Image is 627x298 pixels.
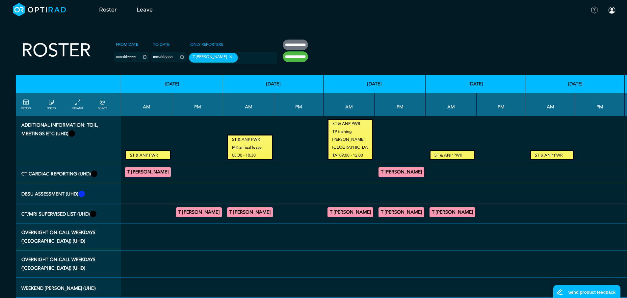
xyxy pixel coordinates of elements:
div: CT Cardiac 09:00 - 14:00 [125,167,171,177]
a: show/hide notes [47,99,56,110]
summary: T [PERSON_NAME] [431,208,474,216]
a: collapse/expand expected points [98,99,107,110]
th: Weekend Poole (UHD) [16,278,121,298]
th: PM [172,93,223,116]
div: CT Cardiac/MRI Cardiac 14:00 - 17:30 [176,207,222,217]
div: MRI Cardiac 09:00 - 13:00 [327,207,373,217]
a: collapse/expand entries [72,99,83,110]
div: MRI Cardiac 09:00 - 13:00 [430,207,475,217]
button: Remove item: 'd47c1a19-8778-4175-847c-165acfa38ff4' [227,54,234,59]
th: Overnight On-Call Weekdays (Bournemouth) (UHD) [16,251,121,278]
th: PM [375,93,426,116]
small: ST & ANP PWR [531,151,573,159]
h2: Roster [21,40,91,62]
th: [DATE] [526,75,625,93]
th: [DATE] [426,75,526,93]
th: PM [575,93,625,116]
th: CT Cardiac Reporting (UHD) [16,163,121,183]
th: CT/MRI Supervised List (UHD) [16,203,121,223]
th: Additional information: TOIL, meetings etc (UHD) [16,116,121,163]
th: PM [477,93,526,116]
a: FILTERS [21,99,31,110]
label: To date [151,40,171,49]
summary: T [PERSON_NAME] [177,208,221,216]
div: T [PERSON_NAME] [189,53,238,63]
div: CT Cardiac 13:00 - 14:00 [379,167,424,177]
summary: T [PERSON_NAME] [379,208,423,216]
th: PM [274,93,324,116]
summary: T [PERSON_NAME] [379,168,423,176]
th: DBSU assessment (UHD) [16,183,121,203]
th: AM [121,93,172,116]
th: [DATE] [324,75,426,93]
th: [DATE] [223,75,324,93]
th: AM [426,93,477,116]
summary: T [PERSON_NAME] [328,208,372,216]
th: Overnight On-Call Weekdays (Poole) (UHD) [16,223,121,251]
th: AM [526,93,575,116]
label: Only Reporters [188,40,225,49]
small: ST & ANP PWR MK annual leave 08:00 - 10:30 [228,135,272,159]
input: null [239,55,272,61]
small: ST & ANP PWR [431,151,474,159]
th: AM [324,93,375,116]
img: brand-opti-rad-logos-blue-and-white-d2f68631ba2948856bd03f2d395fb146ddc8fb01b4b6e9315ea85fa773367... [13,3,66,16]
div: MRI Cardiac 11:00 - 14:00 [227,207,273,217]
th: [DATE] [121,75,223,93]
small: ST & ANP PWR TP training [PERSON_NAME][GEOGRAPHIC_DATA] 09:00 - 12:00 [328,120,372,159]
summary: T [PERSON_NAME] [126,168,170,176]
small: ST & ANP PWR [126,151,170,159]
label: From date [114,40,140,49]
th: AM [223,93,274,116]
div: CT Cardiac/MRI Cardiac 14:00 - 17:30 [379,207,424,217]
summary: T [PERSON_NAME] [228,208,272,216]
